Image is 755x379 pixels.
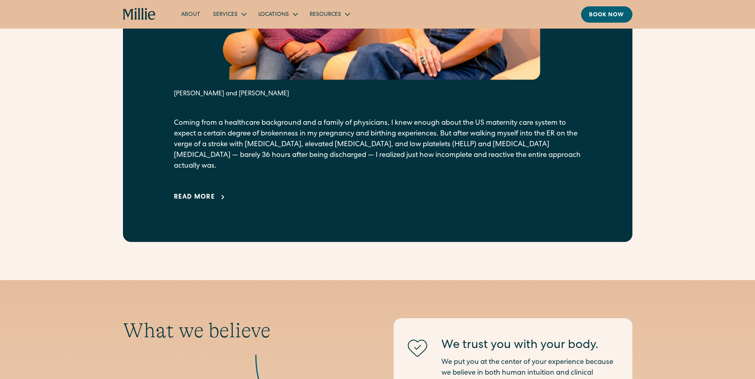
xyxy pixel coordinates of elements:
div: Services [207,8,252,21]
a: About [175,8,207,21]
div: Resources [303,8,355,21]
div: What we believe [123,318,362,343]
div: Locations [258,11,289,19]
div: [PERSON_NAME] and [PERSON_NAME] [174,89,581,99]
div: We trust you with your body. [441,337,620,354]
div: Services [213,11,238,19]
div: Read more [174,193,215,202]
a: Book now [581,6,632,23]
a: Read more [174,193,228,202]
div: Locations [252,8,303,21]
p: Coming from a healthcare background and a family of physicians, I knew enough about the US matern... [174,118,581,172]
a: home [123,8,156,21]
div: Book now [589,11,624,19]
div: Resources [310,11,341,19]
